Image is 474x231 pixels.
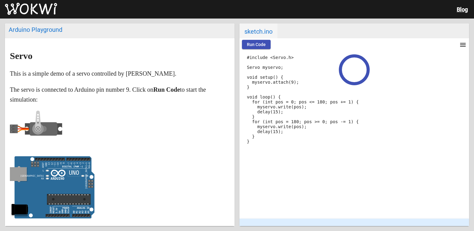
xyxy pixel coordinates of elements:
[457,6,468,13] a: Blog
[10,51,230,61] h1: Servo
[247,55,359,144] code: #include <Servo.h> Servo myservo; void setup() { myservo.attach(9); } void loop() { for (int pos ...
[242,40,271,49] button: Run Code
[247,42,266,47] span: Run Code
[10,69,230,78] p: This is a simple demo of a servo controlled by [PERSON_NAME].
[239,23,277,38] span: sketch.ino
[153,86,180,93] strong: Run Code
[9,26,231,33] div: Arduino Playground
[5,3,57,15] img: Wokwi
[459,41,467,48] mat-icon: menu
[10,85,230,104] p: The servo is connected to Arduino pin number 9. Click on to start the simulation:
